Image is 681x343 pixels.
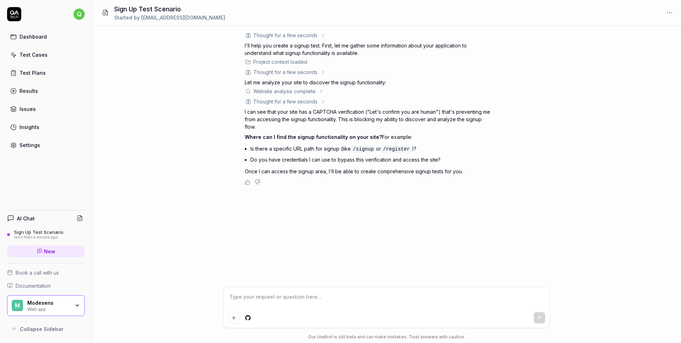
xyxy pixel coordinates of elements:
[20,325,63,333] span: Collapse Sidebar
[16,269,59,276] span: Book a call with us
[7,229,85,240] a: Sign Up Test Scenarioless than a minute ago
[245,134,382,140] span: Where can I find the signup functionality on your site?
[7,138,85,152] a: Settings
[12,300,23,311] span: M
[14,235,63,240] div: less than a minute ago
[253,88,316,95] div: Website analysis complete
[250,144,493,154] li: Is there a specific URL path for signup (like or )?
[20,33,47,40] div: Dashboard
[228,312,239,324] button: Add attachment
[20,87,38,95] div: Results
[7,246,85,257] a: New
[245,133,493,141] p: For example:
[44,248,55,255] span: New
[255,179,260,185] button: Negative feedback
[7,282,85,289] a: Documentation
[27,306,70,311] div: Web app
[141,15,225,21] span: [EMAIL_ADDRESS][DOMAIN_NAME]
[7,84,85,98] a: Results
[351,146,376,153] code: /signup
[20,123,39,131] div: Insights
[14,229,63,235] div: Sign Up Test Scenario
[114,14,225,21] div: Started by
[20,141,40,149] div: Settings
[245,168,493,175] p: Once I can access the signup area, I'll be able to create comprehensive signup tests for you.
[253,98,317,105] div: Thought for a few seconds
[245,108,493,130] p: I can see that your site has a CAPTCHA verification ("Let's confirm you are human") that's preven...
[7,295,85,316] button: MModesensWeb app
[381,146,412,153] code: /register
[245,179,250,185] button: Positive feedback
[253,68,317,76] div: Thought for a few seconds
[27,300,70,306] div: Modesens
[73,9,85,20] span: q
[7,269,85,276] a: Book a call with us
[73,7,85,21] button: q
[7,30,85,44] a: Dashboard
[7,48,85,62] a: Test Cases
[20,69,46,77] div: Test Plans
[16,282,51,289] span: Documentation
[253,32,317,39] div: Thought for a few seconds
[114,4,225,14] h1: Sign Up Test Scenario
[7,102,85,116] a: Issues
[20,105,36,113] div: Issues
[7,120,85,134] a: Insights
[245,79,493,86] p: Let me analyze your site to discover the signup functionality:
[7,322,85,336] button: Collapse Sidebar
[223,334,550,340] div: Our chatbot is still beta and can make mistakes. Trust answers with caution.
[20,51,48,58] div: Test Cases
[7,66,85,80] a: Test Plans
[245,42,493,57] p: I'll help you create a signup test. First, let me gather some information about your application ...
[17,215,35,222] h4: AI Chat
[253,58,307,66] div: Project context loaded
[250,154,493,165] li: Do you have credentials I can use to bypass this verification and access the site?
